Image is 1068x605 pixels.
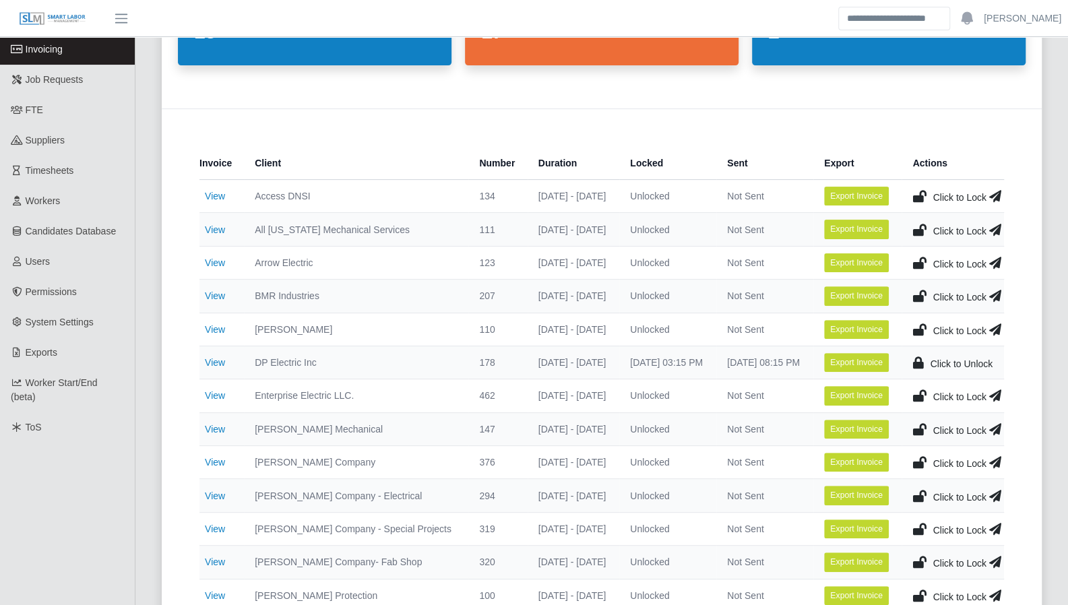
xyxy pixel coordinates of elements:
td: [PERSON_NAME] Company [244,446,468,479]
a: View [205,556,225,567]
td: [DATE] - [DATE] [528,180,619,213]
span: Candidates Database [26,226,117,236]
th: Invoice [199,147,244,180]
span: Suppliers [26,135,65,146]
td: [DATE] - [DATE] [528,546,619,579]
span: Job Requests [26,74,84,85]
a: View [205,324,225,335]
td: 110 [468,313,527,346]
th: Sent [716,147,813,180]
td: Not Sent [716,246,813,279]
td: Not Sent [716,479,813,512]
span: System Settings [26,317,94,327]
span: Workers [26,195,61,206]
span: Worker Start/End (beta) [11,377,98,402]
td: Unlocked [619,280,716,313]
span: Click to Lock [933,425,986,436]
td: 178 [468,346,527,379]
td: [DATE] - [DATE] [528,346,619,379]
td: 147 [468,412,527,445]
span: Click to Lock [933,192,986,203]
th: Number [468,147,527,180]
button: Export Invoice [824,220,889,238]
td: [PERSON_NAME] Mechanical [244,412,468,445]
span: Click to Lock [933,592,986,602]
td: [DATE] - [DATE] [528,280,619,313]
td: [PERSON_NAME] Company - Special Projects [244,512,468,545]
td: [DATE] 03:15 PM [619,346,716,379]
span: Click to Unlock [930,358,993,369]
a: View [205,257,225,268]
button: Export Invoice [824,486,889,505]
td: Not Sent [716,280,813,313]
td: Unlocked [619,246,716,279]
a: View [205,523,225,534]
span: Users [26,256,51,267]
td: 462 [468,379,527,412]
td: Unlocked [619,180,716,213]
a: View [205,191,225,201]
span: Click to Lock [933,226,986,236]
td: BMR Industries [244,280,468,313]
td: Unlocked [619,546,716,579]
input: Search [838,7,950,30]
span: Click to Lock [933,492,986,503]
span: Timesheets [26,165,74,176]
td: [DATE] - [DATE] [528,412,619,445]
td: [PERSON_NAME] Company - Electrical [244,479,468,512]
th: Duration [528,147,619,180]
td: 207 [468,280,527,313]
td: Unlocked [619,512,716,545]
td: [DATE] - [DATE] [528,246,619,279]
button: Export Invoice [824,253,889,272]
td: Not Sent [716,412,813,445]
td: All [US_STATE] Mechanical Services [244,213,468,246]
td: [DATE] - [DATE] [528,313,619,346]
button: Export Invoice [824,586,889,605]
td: 376 [468,446,527,479]
a: View [205,224,225,235]
td: 111 [468,213,527,246]
span: Click to Lock [933,525,986,536]
img: SLM Logo [19,11,86,26]
button: Export Invoice [824,386,889,405]
th: Actions [902,147,1004,180]
span: Click to Lock [933,259,986,269]
span: FTE [26,104,43,115]
span: Click to Lock [933,325,986,336]
td: [DATE] - [DATE] [528,512,619,545]
span: Invoicing [26,44,63,55]
td: Unlocked [619,213,716,246]
td: 294 [468,479,527,512]
td: Not Sent [716,213,813,246]
span: Click to Lock [933,458,986,469]
td: [PERSON_NAME] Company- Fab Shop [244,546,468,579]
button: Export Invoice [824,552,889,571]
td: [DATE] 08:15 PM [716,346,813,379]
td: Unlocked [619,479,716,512]
td: Not Sent [716,546,813,579]
a: View [205,590,225,601]
a: View [205,357,225,368]
td: [DATE] - [DATE] [528,479,619,512]
button: Export Invoice [824,353,889,372]
td: 320 [468,546,527,579]
button: Export Invoice [824,420,889,439]
a: View [205,424,225,435]
span: Exports [26,347,57,358]
td: [PERSON_NAME] [244,313,468,346]
td: Not Sent [716,379,813,412]
td: 319 [468,512,527,545]
span: Click to Lock [933,558,986,569]
a: View [205,390,225,401]
td: Unlocked [619,446,716,479]
td: Not Sent [716,446,813,479]
button: Export Invoice [824,187,889,205]
td: Enterprise Electric LLC. [244,379,468,412]
td: 123 [468,246,527,279]
button: Export Invoice [824,320,889,339]
td: [DATE] - [DATE] [528,213,619,246]
th: Locked [619,147,716,180]
td: Not Sent [716,512,813,545]
button: Export Invoice [824,453,889,472]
